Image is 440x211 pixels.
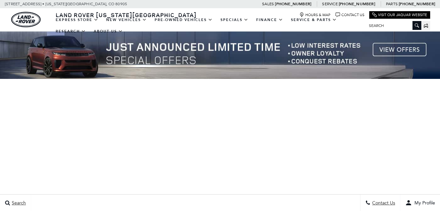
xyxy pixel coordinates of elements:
a: Visit Our Jaguar Website [372,12,427,17]
a: [PHONE_NUMBER] [339,1,375,7]
span: My Profile [412,200,435,206]
nav: Main Navigation [52,14,364,37]
a: EXPRESS STORE [52,14,102,26]
a: Specials [217,14,252,26]
a: Pre-Owned Vehicles [151,14,217,26]
span: Parts [386,2,398,6]
span: Service [322,2,337,6]
span: Sales [262,2,274,6]
a: land-rover [11,12,41,27]
a: Service & Parts [287,14,341,26]
a: New Vehicles [102,14,151,26]
a: Research [52,26,90,37]
a: About Us [90,26,127,37]
input: Search [364,22,421,30]
span: Land Rover [US_STATE][GEOGRAPHIC_DATA] [56,11,197,19]
a: [PHONE_NUMBER] [275,1,311,7]
span: Search [10,200,26,206]
button: user-profile-menu [400,195,440,211]
a: [PHONE_NUMBER] [399,1,435,7]
a: Finance [252,14,287,26]
a: Contact Us [335,12,364,17]
a: Hours & Map [299,12,331,17]
a: [STREET_ADDRESS] • [US_STATE][GEOGRAPHIC_DATA], CO 80905 [5,2,127,6]
span: Contact Us [371,200,395,206]
a: Land Rover [US_STATE][GEOGRAPHIC_DATA] [52,11,201,19]
img: Land Rover [11,12,41,27]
